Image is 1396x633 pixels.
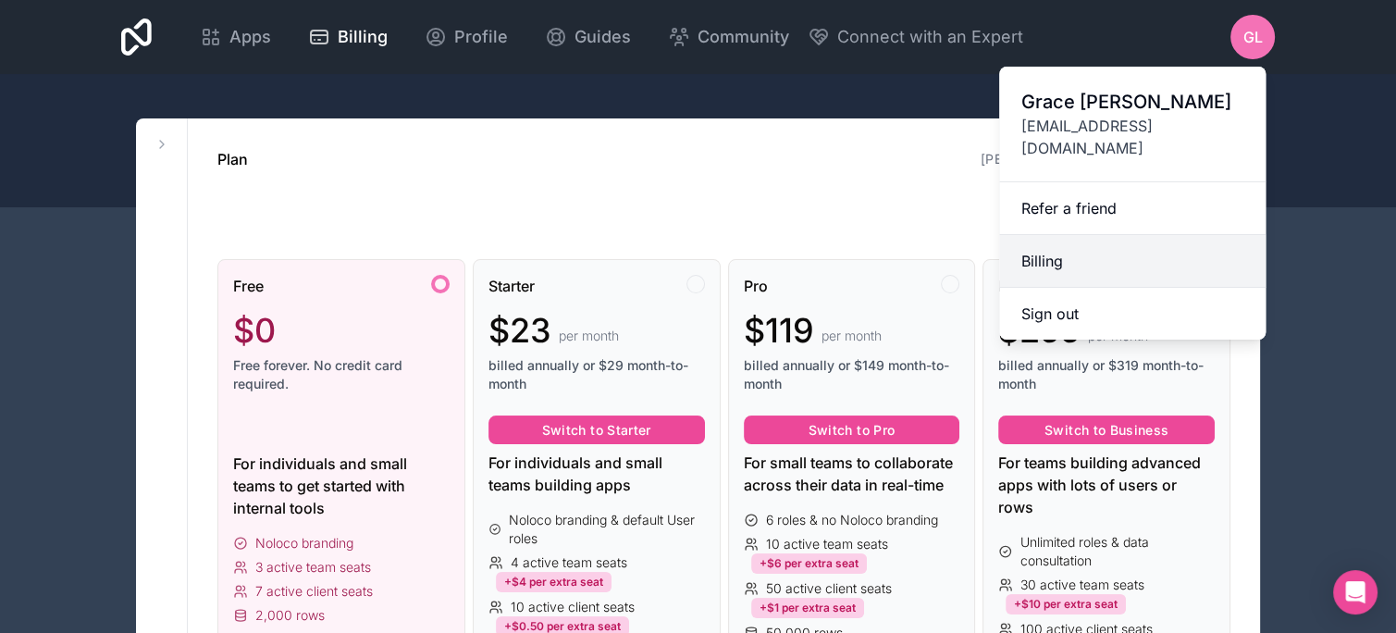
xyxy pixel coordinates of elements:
[488,275,535,297] span: Starter
[217,148,248,170] h1: Plan
[574,24,631,50] span: Guides
[233,312,276,349] span: $0
[255,534,353,552] span: Noloco branding
[454,24,508,50] span: Profile
[1243,26,1263,48] span: GL
[511,553,627,572] span: 4 active team seats
[511,598,635,616] span: 10 active client seats
[999,288,1266,340] button: Sign out
[496,572,612,592] div: +$4 per extra seat
[744,356,960,393] span: billed annually or $149 month-to-month
[233,356,450,393] span: Free forever. No credit card required.
[744,312,814,349] span: $119
[1333,570,1377,614] div: Open Intercom Messenger
[255,558,371,577] span: 3 active team seats
[488,416,705,445] button: Switch to Starter
[698,24,789,50] span: Community
[744,275,768,297] span: Pro
[229,24,271,50] span: Apps
[338,24,388,50] span: Billing
[998,312,1081,349] span: $255
[1021,89,1243,115] span: Grace [PERSON_NAME]
[998,356,1215,393] span: billed annually or $319 month-to-month
[293,17,402,57] a: Billing
[509,511,704,548] span: Noloco branding & default User roles
[233,453,450,519] div: For individuals and small teams to get started with internal tools
[653,17,804,57] a: Community
[766,535,888,553] span: 10 active team seats
[255,582,373,601] span: 7 active client seats
[808,24,1023,50] button: Connect with an Expert
[744,416,960,445] button: Switch to Pro
[999,182,1266,235] a: Refer a friend
[766,511,938,529] span: 6 roles & no Noloco branding
[766,579,892,598] span: 50 active client seats
[751,598,864,618] div: +$1 per extra seat
[185,17,286,57] a: Apps
[559,327,619,345] span: per month
[998,452,1215,518] div: For teams building advanced apps with lots of users or rows
[822,327,882,345] span: per month
[233,275,264,297] span: Free
[998,416,1215,445] button: Switch to Business
[530,17,646,57] a: Guides
[1020,576,1144,594] span: 30 active team seats
[488,312,551,349] span: $23
[410,17,523,57] a: Profile
[488,452,705,496] div: For individuals and small teams building apps
[1020,533,1215,570] span: Unlimited roles & data consultation
[744,452,960,496] div: For small teams to collaborate across their data in real-time
[837,24,1023,50] span: Connect with an Expert
[981,151,1167,167] a: [PERSON_NAME]-workspace
[488,356,705,393] span: billed annually or $29 month-to-month
[255,606,325,625] span: 2,000 rows
[751,553,867,574] div: +$6 per extra seat
[1021,115,1243,159] span: [EMAIL_ADDRESS][DOMAIN_NAME]
[1006,594,1126,614] div: +$10 per extra seat
[999,235,1266,288] a: Billing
